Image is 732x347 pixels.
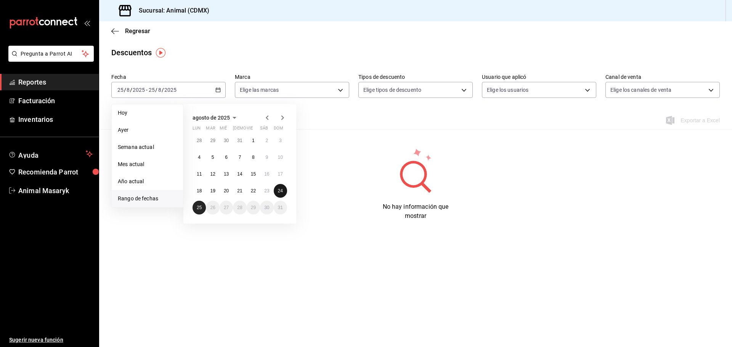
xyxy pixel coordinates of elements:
span: Hoy [118,109,177,117]
abbr: 25 de agosto de 2025 [197,205,202,210]
button: 20 de agosto de 2025 [220,184,233,198]
input: ---- [132,87,145,93]
button: 21 de agosto de 2025 [233,184,246,198]
span: / [130,87,132,93]
div: Descuentos [111,47,152,58]
button: 7 de agosto de 2025 [233,150,246,164]
input: -- [117,87,124,93]
span: Reportes [18,77,93,87]
button: 16 de agosto de 2025 [260,167,273,181]
abbr: 12 de agosto de 2025 [210,171,215,177]
span: Recomienda Parrot [18,167,93,177]
abbr: 7 de agosto de 2025 [239,155,241,160]
abbr: 9 de agosto de 2025 [265,155,268,160]
input: -- [158,87,162,93]
abbr: 4 de agosto de 2025 [198,155,201,160]
span: Año actual [118,177,177,185]
button: 18 de agosto de 2025 [193,184,206,198]
span: Elige tipos de descuento [363,86,421,94]
abbr: 2 de agosto de 2025 [265,138,268,143]
span: Ayer [118,126,177,134]
abbr: miércoles [220,126,227,134]
abbr: 31 de agosto de 2025 [278,205,283,210]
abbr: 15 de agosto de 2025 [251,171,256,177]
button: 4 de agosto de 2025 [193,150,206,164]
button: Pregunta a Parrot AI [8,46,94,62]
button: 31 de julio de 2025 [233,134,246,147]
abbr: 21 de agosto de 2025 [237,188,242,193]
span: Elige las marcas [240,86,279,94]
button: 14 de agosto de 2025 [233,167,246,181]
abbr: 17 de agosto de 2025 [278,171,283,177]
abbr: 29 de agosto de 2025 [251,205,256,210]
abbr: 19 de agosto de 2025 [210,188,215,193]
input: ---- [164,87,177,93]
span: Regresar [125,27,150,35]
a: Pregunta a Parrot AI [5,55,94,63]
span: / [155,87,157,93]
abbr: sábado [260,126,268,134]
button: 30 de julio de 2025 [220,134,233,147]
abbr: martes [206,126,215,134]
abbr: viernes [247,126,253,134]
button: open_drawer_menu [84,20,90,26]
button: agosto de 2025 [193,113,239,122]
abbr: 1 de agosto de 2025 [252,138,255,143]
abbr: 28 de agosto de 2025 [237,205,242,210]
span: / [124,87,126,93]
abbr: lunes [193,126,201,134]
label: Tipos de descuento [358,74,473,80]
button: 29 de agosto de 2025 [247,201,260,214]
span: Facturación [18,96,93,106]
abbr: 31 de julio de 2025 [237,138,242,143]
span: Elige los usuarios [487,86,528,94]
button: 22 de agosto de 2025 [247,184,260,198]
abbr: jueves [233,126,278,134]
abbr: 11 de agosto de 2025 [197,171,202,177]
span: - [146,87,148,93]
button: 31 de agosto de 2025 [274,201,287,214]
abbr: 27 de agosto de 2025 [224,205,229,210]
button: 5 de agosto de 2025 [206,150,219,164]
button: 1 de agosto de 2025 [247,134,260,147]
button: 3 de agosto de 2025 [274,134,287,147]
button: 26 de agosto de 2025 [206,201,219,214]
span: Semana actual [118,143,177,151]
abbr: 13 de agosto de 2025 [224,171,229,177]
button: 10 de agosto de 2025 [274,150,287,164]
button: 29 de julio de 2025 [206,134,219,147]
span: / [162,87,164,93]
abbr: 8 de agosto de 2025 [252,155,255,160]
label: Marca [235,74,349,80]
abbr: 23 de agosto de 2025 [264,188,269,193]
button: 2 de agosto de 2025 [260,134,273,147]
span: Mes actual [118,160,177,168]
abbr: 3 de agosto de 2025 [279,138,282,143]
span: Elige los canales de venta [610,86,671,94]
button: 13 de agosto de 2025 [220,167,233,181]
span: Inventarios [18,114,93,125]
abbr: 16 de agosto de 2025 [264,171,269,177]
input: -- [148,87,155,93]
img: Tooltip marker [156,48,165,58]
button: 30 de agosto de 2025 [260,201,273,214]
button: 25 de agosto de 2025 [193,201,206,214]
button: 9 de agosto de 2025 [260,150,273,164]
button: Regresar [111,27,150,35]
span: Ayuda [18,149,83,158]
abbr: 26 de agosto de 2025 [210,205,215,210]
button: 8 de agosto de 2025 [247,150,260,164]
abbr: 18 de agosto de 2025 [197,188,202,193]
button: 28 de julio de 2025 [193,134,206,147]
abbr: 6 de agosto de 2025 [225,155,228,160]
label: Fecha [111,74,226,80]
button: 11 de agosto de 2025 [193,167,206,181]
abbr: 20 de agosto de 2025 [224,188,229,193]
abbr: 22 de agosto de 2025 [251,188,256,193]
span: Sugerir nueva función [9,336,93,344]
label: Canal de venta [605,74,720,80]
label: Usuario que aplicó [482,74,596,80]
button: 23 de agosto de 2025 [260,184,273,198]
button: 15 de agosto de 2025 [247,167,260,181]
